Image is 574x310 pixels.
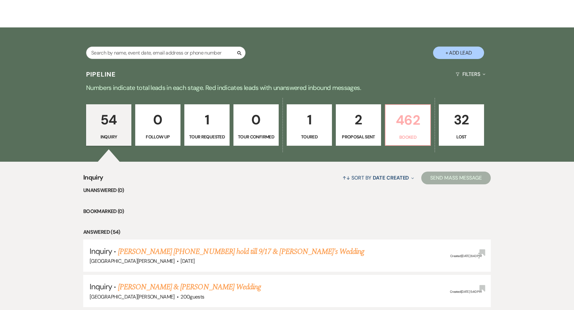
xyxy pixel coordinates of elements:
p: Follow Up [139,133,176,140]
a: [PERSON_NAME] [PHONE_NUMBER] hold till 9/17 & [PERSON_NAME]'s Wedding [118,246,364,257]
span: Inquiry [90,246,112,256]
a: 462Booked [385,104,431,146]
p: Numbers indicate total leads in each stage. Red indicates leads with unanswered inbound messages. [57,83,517,93]
p: 1 [291,109,328,130]
span: [GEOGRAPHIC_DATA][PERSON_NAME] [90,258,175,264]
a: 1Tour Requested [184,104,230,146]
p: Toured [291,133,328,140]
p: 2 [340,109,377,130]
li: Answered (54) [83,228,491,236]
span: 200 guests [180,293,204,300]
span: [DATE] [180,258,195,264]
p: 32 [443,109,480,130]
button: + Add Lead [433,47,484,59]
span: Date Created [373,174,409,181]
p: Inquiry [90,133,127,140]
p: Lost [443,133,480,140]
p: Tour Confirmed [238,133,275,140]
p: 1 [188,109,225,130]
span: Inquiry [90,282,112,292]
a: 1Toured [287,104,332,146]
p: Tour Requested [188,133,225,140]
span: Created: [DATE] 6:43 PM [450,254,481,258]
span: Created: [DATE] 5:40 PM [450,290,481,294]
a: 0Tour Confirmed [233,104,279,146]
li: Bookmarked (0) [83,207,491,216]
span: Inquiry [83,173,103,186]
span: ↑↓ [342,174,350,181]
a: 0Follow Up [135,104,180,146]
p: Proposal Sent [340,133,377,140]
button: Sort By Date Created [340,169,416,186]
h3: Pipeline [86,70,116,79]
p: 462 [389,109,426,131]
p: Booked [389,134,426,141]
a: 2Proposal Sent [336,104,381,146]
input: Search by name, event date, email address or phone number [86,47,246,59]
button: Filters [453,66,488,83]
p: 54 [90,109,127,130]
span: [GEOGRAPHIC_DATA][PERSON_NAME] [90,293,175,300]
a: 54Inquiry [86,104,131,146]
a: [PERSON_NAME] & [PERSON_NAME] Wedding [118,281,261,293]
p: 0 [139,109,176,130]
a: 32Lost [439,104,484,146]
button: Send Mass Message [421,172,491,184]
p: 0 [238,109,275,130]
li: Unanswered (0) [83,186,491,195]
